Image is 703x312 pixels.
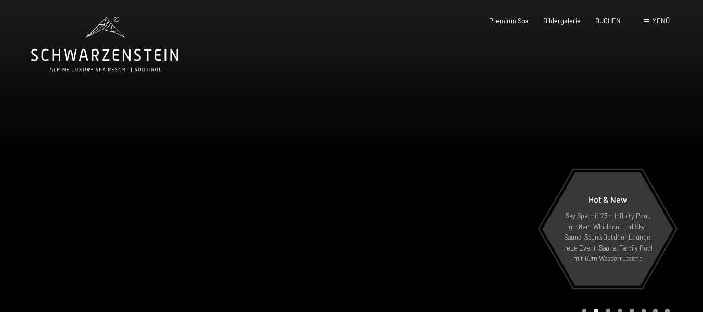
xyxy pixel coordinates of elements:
span: Hot & New [589,194,627,204]
p: Sky Spa mit 23m Infinity Pool, großem Whirlpool und Sky-Sauna, Sauna Outdoor Lounge, neue Event-S... [563,210,653,264]
a: Premium Spa [489,17,529,25]
a: Bildergalerie [543,17,581,25]
a: BUCHEN [595,17,621,25]
a: Hot & New Sky Spa mit 23m Infinity Pool, großem Whirlpool und Sky-Sauna, Sauna Outdoor Lounge, ne... [542,172,674,286]
span: Menü [652,17,670,25]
